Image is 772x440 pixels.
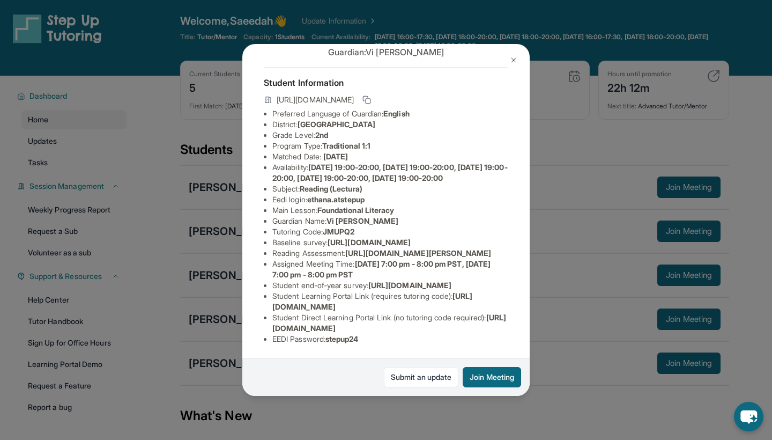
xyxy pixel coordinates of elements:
span: English [383,109,410,118]
span: Vi [PERSON_NAME] [326,216,398,225]
li: Matched Date: [272,151,508,162]
span: [DATE] 19:00-20:00, [DATE] 19:00-20:00, [DATE] 19:00-20:00, [DATE] 19:00-20:00, [DATE] 19:00-20:00 [272,163,508,182]
span: JMUPQ2 [323,227,354,236]
li: Reading Assessment : [272,248,508,259]
button: chat-button [734,402,763,431]
button: Copy link [360,93,373,106]
li: Student Learning Portal Link (requires tutoring code) : [272,291,508,312]
img: Close Icon [509,56,518,64]
li: Subject : [272,184,508,194]
span: stepup24 [325,334,359,343]
li: Availability: [272,162,508,184]
span: [URL][DOMAIN_NAME][PERSON_NAME] [345,248,491,258]
h4: Student Information [264,76,508,89]
li: Student Direct Learning Portal Link (no tutoring code required) : [272,312,508,334]
span: [GEOGRAPHIC_DATA] [298,120,375,129]
li: Preferred Language of Guardian: [272,108,508,119]
p: Guardian: Vi [PERSON_NAME] [264,46,508,58]
span: [DATE] 7:00 pm - 8:00 pm PST, [DATE] 7:00 pm - 8:00 pm PST [272,259,491,279]
li: Assigned Meeting Time : [272,259,508,280]
li: Main Lesson : [272,205,508,216]
span: [DATE] [323,152,348,161]
li: Grade Level: [272,130,508,141]
li: District: [272,119,508,130]
span: 2nd [315,130,328,140]
li: Tutoring Code : [272,226,508,237]
span: ethana.atstepup [307,195,365,204]
li: Program Type: [272,141,508,151]
li: Guardian Name : [272,216,508,226]
li: EEDI Password : [272,334,508,344]
span: Traditional 1:1 [322,141,370,150]
span: [URL][DOMAIN_NAME] [328,238,411,247]
span: Foundational Literacy [317,206,394,215]
li: Student end-of-year survey : [272,280,508,291]
li: Eedi login : [272,194,508,205]
button: Join Meeting [463,367,521,387]
span: Reading (Lectura) [300,184,362,193]
span: [URL][DOMAIN_NAME] [277,94,354,105]
a: Submit an update [384,367,458,387]
span: [URL][DOMAIN_NAME] [368,281,451,290]
li: Baseline survey : [272,237,508,248]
